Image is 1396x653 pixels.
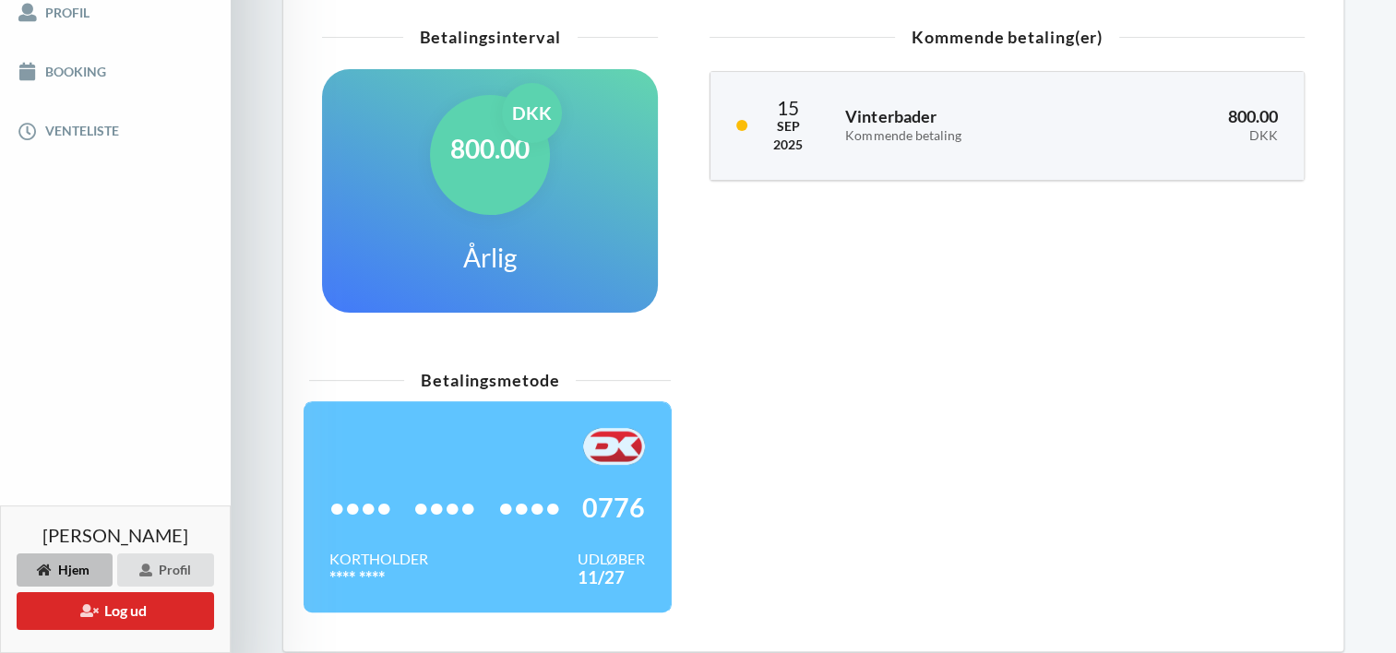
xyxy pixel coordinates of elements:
[117,553,214,587] div: Profil
[773,98,803,117] div: 15
[583,428,645,465] img: F+AAQC4Rur0ZFP9BwAAAABJRU5ErkJggg==
[1107,128,1278,144] div: DKK
[502,83,562,143] div: DKK
[413,498,476,516] span: ••••
[17,592,214,630] button: Log ud
[582,498,645,516] span: 0776
[773,136,803,154] div: 2025
[450,132,530,165] h1: 800.00
[17,553,113,587] div: Hjem
[710,29,1305,45] div: Kommende betaling(er)
[498,498,561,516] span: ••••
[773,117,803,136] div: Sep
[309,372,671,388] div: Betalingsmetode
[329,550,428,568] div: Kortholder
[845,128,1081,144] div: Kommende betaling
[1107,106,1278,143] h3: 800.00
[322,29,658,45] div: Betalingsinterval
[329,498,392,516] span: ••••
[578,550,645,568] div: Udløber
[845,106,1081,143] h3: Vinterbader
[578,568,645,587] div: 11/27
[463,241,517,274] h1: Årlig
[42,526,188,544] span: [PERSON_NAME]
